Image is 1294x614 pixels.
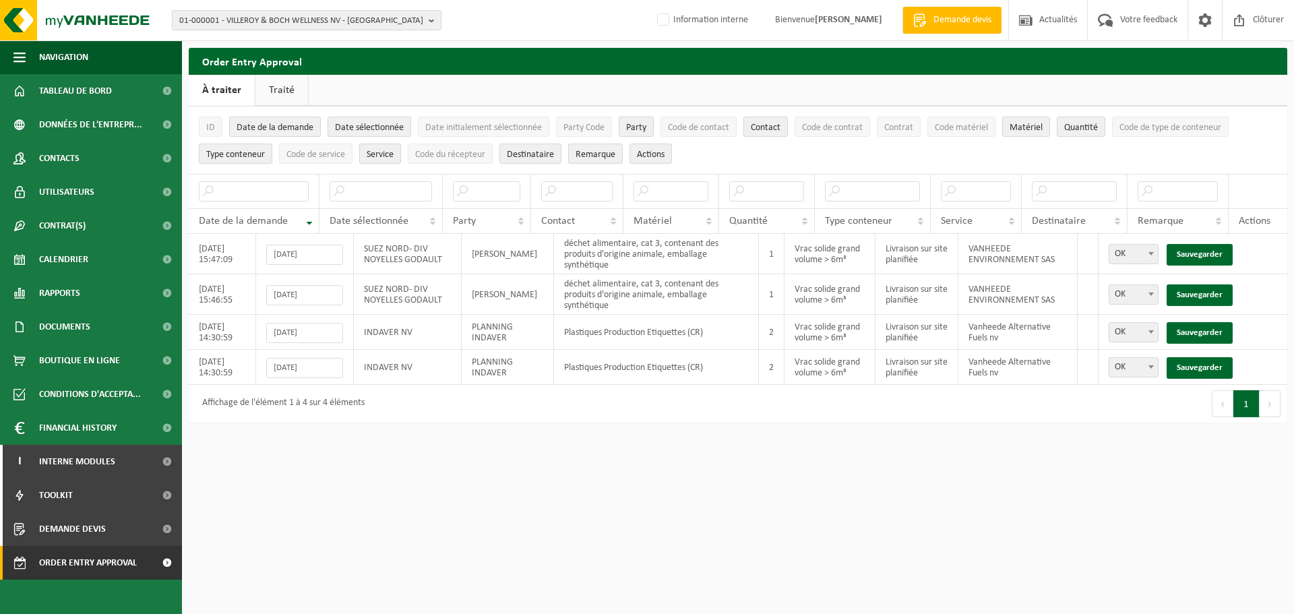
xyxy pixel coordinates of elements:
span: Service [941,216,973,226]
a: Sauvegarder [1167,357,1233,379]
td: INDAVER NV [354,315,462,350]
td: Livraison sur site planifiée [875,315,958,350]
button: Code de contactCode de contact: Activate to sort [660,117,737,137]
button: Code de contratCode de contrat: Activate to sort [795,117,870,137]
span: OK [1109,322,1159,342]
button: MatérielMatériel: Activate to sort [1002,117,1050,137]
button: RemarqueRemarque: Activate to sort [568,144,623,164]
td: VANHEEDE ENVIRONNEMENT SAS [958,274,1078,315]
span: Date initialement sélectionnée [425,123,542,133]
span: Party Code [563,123,605,133]
a: Traité [255,75,308,106]
button: Type conteneurType conteneur: Activate to sort [199,144,272,164]
span: Contrat(s) [39,209,86,243]
span: 01-000001 - VILLEROY & BOCH WELLNESS NV - [GEOGRAPHIC_DATA] [179,11,423,31]
span: Code de contrat [802,123,863,133]
td: 2 [759,350,784,385]
td: [DATE] 15:46:55 [189,274,256,315]
td: VANHEEDE ENVIRONNEMENT SAS [958,234,1078,274]
span: OK [1109,284,1159,305]
span: Destinataire [507,150,554,160]
span: OK [1109,245,1158,264]
a: Sauvegarder [1167,322,1233,344]
span: Boutique en ligne [39,344,120,377]
button: IDID: Activate to sort [199,117,222,137]
span: OK [1109,357,1159,377]
button: Previous [1212,390,1233,417]
span: Party [626,123,646,133]
span: Interne modules [39,445,115,479]
span: Rapports [39,276,80,310]
td: 1 [759,274,784,315]
span: Remarque [1138,216,1183,226]
label: Information interne [654,10,748,30]
span: Quantité [1064,123,1098,133]
span: Actions [1239,216,1270,226]
button: Actions [629,144,672,164]
button: Next [1260,390,1281,417]
td: Vrac solide grand volume > 6m³ [784,315,875,350]
td: [PERSON_NAME] [462,234,554,274]
span: Calendrier [39,243,88,276]
span: Matériel [634,216,672,226]
td: Vrac solide grand volume > 6m³ [784,234,875,274]
h2: Order Entry Approval [189,48,1287,74]
a: Demande devis [902,7,1002,34]
span: Code de type de conteneur [1119,123,1221,133]
td: [DATE] 14:30:59 [189,315,256,350]
button: Date sélectionnéeDate sélectionnée: Activate to sort [328,117,411,137]
strong: [PERSON_NAME] [815,15,882,25]
span: Type conteneur [825,216,892,226]
span: Demande devis [930,13,995,27]
span: Date sélectionnée [335,123,404,133]
td: Plastiques Production Etiquettes (CR) [554,315,759,350]
span: Financial History [39,411,117,445]
span: Service [367,150,394,160]
span: Date de la demande [199,216,288,226]
span: Contacts [39,142,80,175]
span: Code de service [286,150,345,160]
td: SUEZ NORD- DIV NOYELLES GODAULT [354,234,462,274]
td: Vrac solide grand volume > 6m³ [784,350,875,385]
span: Date de la demande [237,123,313,133]
td: déchet alimentaire, cat 3, contenant des produits d'origine animale, emballage synthétique [554,234,759,274]
button: Code de serviceCode de service: Activate to sort [279,144,352,164]
span: Demande devis [39,512,106,546]
span: Type conteneur [206,150,265,160]
span: Actions [637,150,665,160]
td: Livraison sur site planifiée [875,274,958,315]
a: Sauvegarder [1167,244,1233,266]
span: Tableau de bord [39,74,112,108]
span: Date sélectionnée [330,216,408,226]
button: DestinataireDestinataire : Activate to sort [499,144,561,164]
span: Party [453,216,476,226]
span: Code de contact [668,123,729,133]
td: 2 [759,315,784,350]
button: Date initialement sélectionnéeDate initialement sélectionnée: Activate to sort [418,117,549,137]
td: Livraison sur site planifiée [875,234,958,274]
span: Contact [541,216,575,226]
td: déchet alimentaire, cat 3, contenant des produits d'origine animale, emballage synthétique [554,274,759,315]
td: 1 [759,234,784,274]
span: Toolkit [39,479,73,512]
td: Plastiques Production Etiquettes (CR) [554,350,759,385]
button: QuantitéQuantité: Activate to sort [1057,117,1105,137]
span: Code matériel [935,123,988,133]
button: ContratContrat: Activate to sort [877,117,921,137]
span: Documents [39,310,90,344]
div: Affichage de l'élément 1 à 4 sur 4 éléments [195,392,365,416]
span: Matériel [1010,123,1043,133]
td: Vrac solide grand volume > 6m³ [784,274,875,315]
span: Destinataire [1032,216,1086,226]
td: [DATE] 15:47:09 [189,234,256,274]
td: [PERSON_NAME] [462,274,554,315]
span: Données de l'entrepr... [39,108,142,142]
span: Utilisateurs [39,175,94,209]
a: Sauvegarder [1167,284,1233,306]
td: Livraison sur site planifiée [875,350,958,385]
td: SUEZ NORD- DIV NOYELLES GODAULT [354,274,462,315]
button: 1 [1233,390,1260,417]
span: OK [1109,358,1158,377]
span: Remarque [576,150,615,160]
span: Quantité [729,216,768,226]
